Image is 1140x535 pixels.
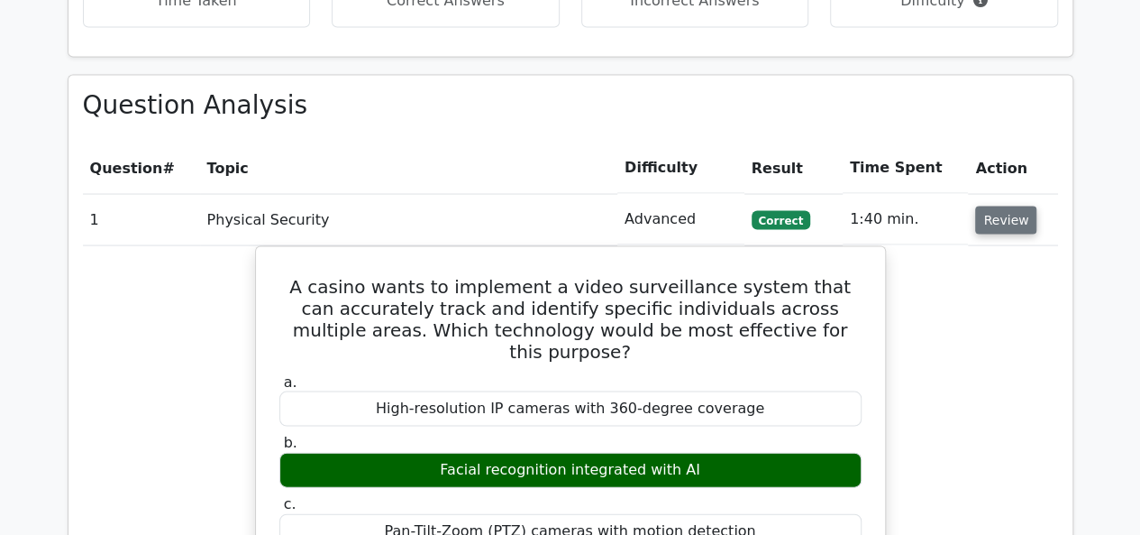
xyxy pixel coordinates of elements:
[83,142,200,193] th: #
[200,142,617,193] th: Topic
[90,159,163,176] span: Question
[200,193,617,244] td: Physical Security
[617,142,744,193] th: Difficulty
[279,452,862,487] div: Facial recognition integrated with AI
[284,373,297,390] span: a.
[83,193,200,244] td: 1
[617,193,744,244] td: Advanced
[968,142,1057,193] th: Action
[284,494,296,512] span: c.
[843,193,969,244] td: 1:40 min.
[752,210,810,228] span: Correct
[843,142,969,193] th: Time Spent
[83,89,1058,120] h3: Question Analysis
[744,142,843,193] th: Result
[284,433,297,450] span: b.
[975,206,1036,234] button: Review
[278,275,863,362] h5: A casino wants to implement a video surveillance system that can accurately track and identify sp...
[279,391,862,426] div: High-resolution IP cameras with 360-degree coverage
